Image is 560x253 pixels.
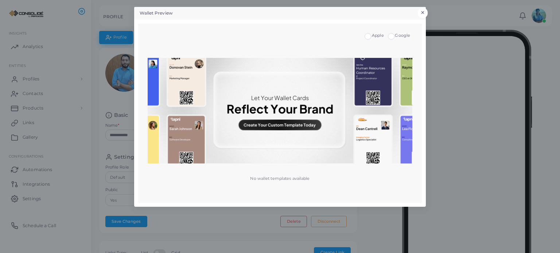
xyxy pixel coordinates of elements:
img: No wallet templates [148,58,412,163]
h5: Wallet Preview [140,10,173,16]
span: Google [395,33,410,38]
p: No wallet templates available [250,175,310,182]
span: Apple [372,33,384,38]
button: Close [418,8,428,17]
